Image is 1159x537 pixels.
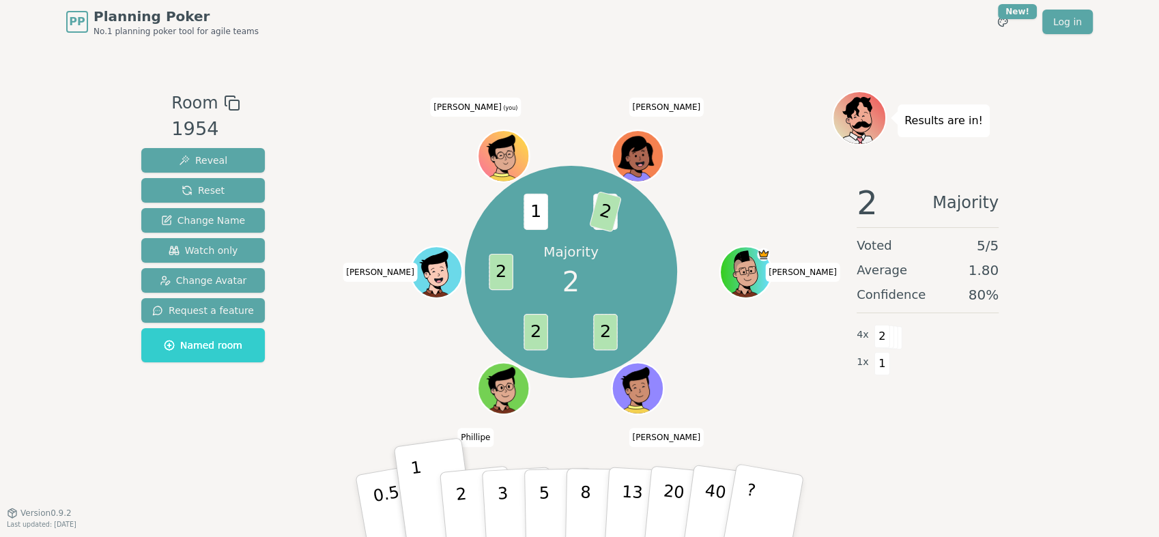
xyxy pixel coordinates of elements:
[489,254,514,290] span: 2
[874,352,890,375] span: 1
[160,274,247,287] span: Change Avatar
[141,298,265,323] button: Request a feature
[502,105,518,111] span: (you)
[1042,10,1093,34] a: Log in
[179,154,227,167] span: Reveal
[857,328,869,343] span: 4 x
[141,148,265,173] button: Reveal
[857,285,926,304] span: Confidence
[857,261,907,280] span: Average
[7,508,72,519] button: Version0.9.2
[430,98,521,117] span: Click to change your name
[562,261,579,302] span: 2
[629,428,704,447] span: Click to change your name
[171,91,218,115] span: Room
[904,111,983,130] p: Results are in!
[141,178,265,203] button: Reset
[977,236,999,255] span: 5 / 5
[169,244,238,257] span: Watch only
[524,194,549,230] span: 1
[161,214,245,227] span: Change Name
[182,184,225,197] span: Reset
[589,191,622,233] span: 2
[152,304,254,317] span: Request a feature
[410,458,430,532] p: 1
[932,186,999,219] span: Majority
[480,132,528,180] button: Click to change your avatar
[141,268,265,293] button: Change Avatar
[990,10,1015,34] button: New!
[164,338,242,352] span: Named room
[594,314,618,350] span: 2
[765,263,840,282] span: Click to change your name
[171,115,240,143] div: 1954
[69,14,85,30] span: PP
[7,521,76,528] span: Last updated: [DATE]
[857,355,869,370] span: 1 x
[857,236,892,255] span: Voted
[457,428,493,447] span: Click to change your name
[874,325,890,348] span: 2
[543,242,599,261] p: Majority
[141,208,265,233] button: Change Name
[343,263,418,282] span: Click to change your name
[141,238,265,263] button: Watch only
[629,98,704,117] span: Click to change your name
[524,314,549,350] span: 2
[94,7,259,26] span: Planning Poker
[998,4,1037,19] div: New!
[857,186,878,219] span: 2
[969,285,999,304] span: 80 %
[66,7,259,37] a: PPPlanning PokerNo.1 planning poker tool for agile teams
[94,26,259,37] span: No.1 planning poker tool for agile teams
[141,328,265,362] button: Named room
[968,261,999,280] span: 1.80
[758,248,771,261] span: Toce is the host
[20,508,72,519] span: Version 0.9.2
